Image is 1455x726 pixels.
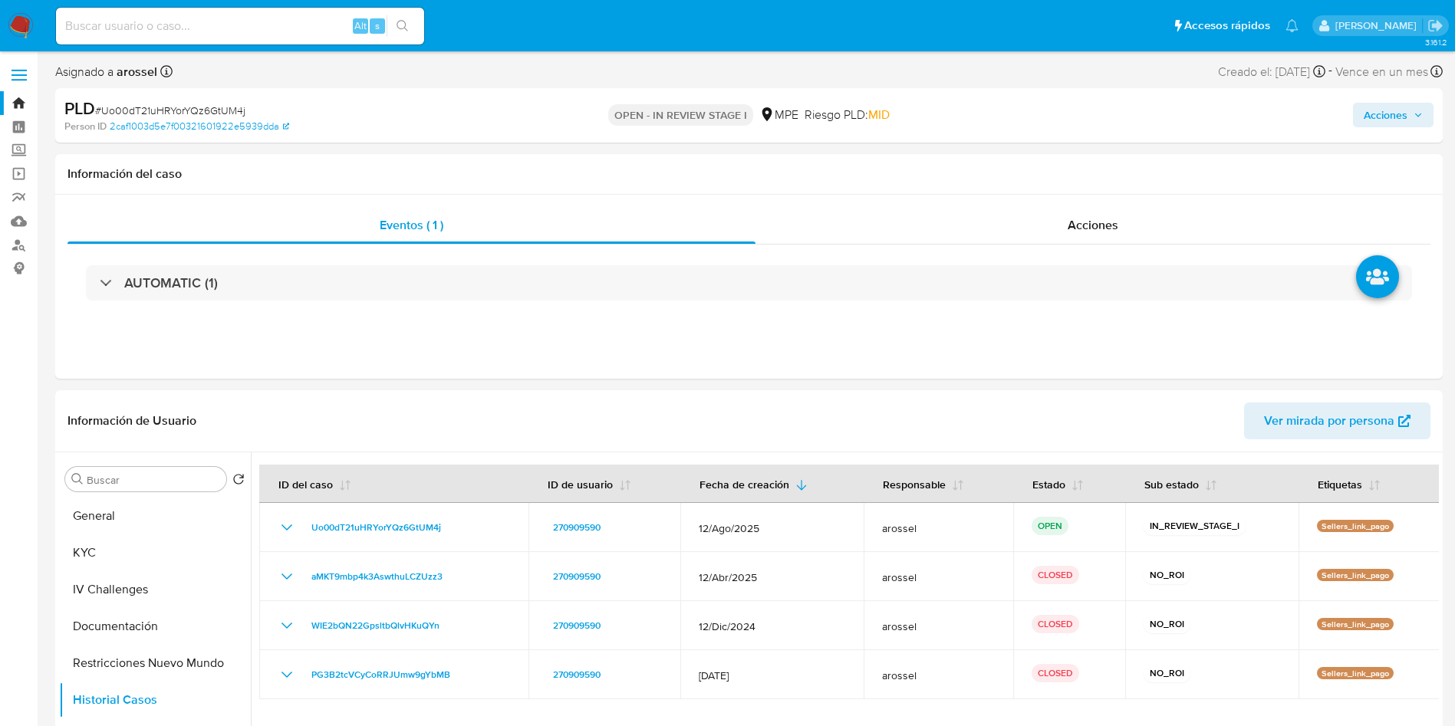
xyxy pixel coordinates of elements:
[232,473,245,490] button: Volver al orden por defecto
[1328,61,1332,82] span: -
[868,106,890,123] span: MID
[56,16,424,36] input: Buscar usuario o caso...
[124,274,218,291] h3: AUTOMATIC (1)
[1427,18,1443,34] a: Salir
[64,96,95,120] b: PLD
[59,571,251,608] button: IV Challenges
[380,216,443,234] span: Eventos ( 1 )
[759,107,798,123] div: MPE
[67,413,196,429] h1: Información de Usuario
[375,18,380,33] span: s
[59,645,251,682] button: Restricciones Nuevo Mundo
[59,608,251,645] button: Documentación
[1184,18,1270,34] span: Accesos rápidos
[805,107,890,123] span: Riesgo PLD:
[59,682,251,718] button: Historial Casos
[87,473,220,487] input: Buscar
[55,64,157,80] span: Asignado a
[1218,61,1325,82] div: Creado el: [DATE]
[71,473,84,485] button: Buscar
[114,63,157,80] b: arossel
[1264,402,1394,439] span: Ver mirada por persona
[1335,18,1422,33] p: antonio.rossel@mercadolibre.com
[1335,64,1428,80] span: Vence en un mes
[59,498,251,534] button: General
[110,120,289,133] a: 2caf1003d5e7f00321601922e5939dda
[354,18,367,33] span: Alt
[1068,216,1118,234] span: Acciones
[608,104,753,126] p: OPEN - IN REVIEW STAGE I
[387,15,418,37] button: search-icon
[59,534,251,571] button: KYC
[67,166,1430,182] h1: Información del caso
[1285,19,1299,32] a: Notificaciones
[95,103,245,118] span: # Uo00dT21uHRYorYQz6GtUM4j
[1244,402,1430,439] button: Ver mirada por persona
[86,265,1412,301] div: AUTOMATIC (1)
[64,120,107,133] b: Person ID
[1353,103,1434,127] button: Acciones
[1364,103,1407,127] span: Acciones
